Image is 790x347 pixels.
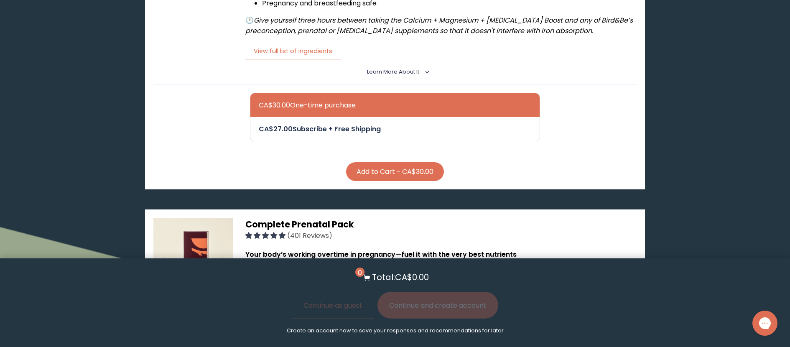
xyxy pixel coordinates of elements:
span: 0 [355,268,364,277]
p: Total: CA$0.00 [372,271,429,283]
i: < [422,70,429,74]
em: Give yourself three hours between taking the Calcium + Magnesium + [MEDICAL_DATA] Boost and any o... [245,15,633,36]
strong: 🕐 [245,15,254,25]
span: Learn More About it [367,68,419,75]
iframe: Gorgias live chat messenger [748,308,782,339]
img: thumbnail image [153,218,233,297]
button: Continue as guest [292,292,374,319]
span: Complete Prenatal Pack [245,218,354,230]
button: Continue and create account [377,292,498,319]
span: 4.91 stars [245,231,287,240]
summary: Learn More About it < [367,68,423,76]
span: (401 Reviews) [287,231,332,240]
strong: Your body’s working overtime in pregnancy—fuel it with the very best nutrients [245,250,517,259]
button: View full list of ingredients [245,43,341,60]
button: Add to Cart - CA$30.00 [346,162,444,181]
p: Create an account now to save your responses and recommendations for later [287,327,504,334]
